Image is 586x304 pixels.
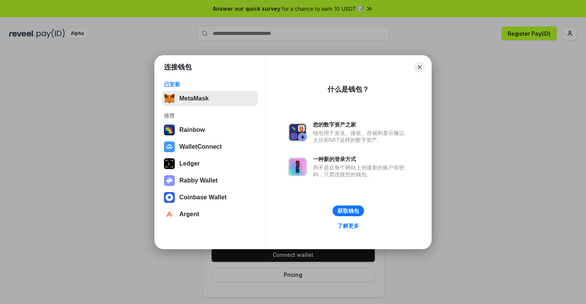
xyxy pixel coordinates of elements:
div: Rainbow [179,127,205,133]
div: 什么是钱包？ [328,85,369,94]
div: Coinbase Wallet [179,194,227,201]
div: MetaMask [179,95,209,102]
img: svg+xml,%3Csvg%20fill%3D%22none%22%20height%3D%2233%22%20viewBox%3D%220%200%2035%2033%22%20width%... [164,93,175,104]
div: 推荐 [164,112,256,119]
img: svg+xml,%3Csvg%20width%3D%2228%22%20height%3D%2228%22%20viewBox%3D%220%200%2028%2028%22%20fill%3D... [164,141,175,152]
div: 而不是在每个网站上创建新的账户和密码，只需连接您的钱包。 [313,164,408,178]
a: 了解更多 [333,221,364,231]
img: svg+xml,%3Csvg%20width%3D%2228%22%20height%3D%2228%22%20viewBox%3D%220%200%2028%2028%22%20fill%3D... [164,209,175,220]
h1: 连接钱包 [164,62,192,72]
button: 获取钱包 [333,205,364,216]
button: MetaMask [162,91,258,106]
div: 了解更多 [338,222,359,229]
img: svg+xml,%3Csvg%20xmlns%3D%22http%3A%2F%2Fwww.w3.org%2F2000%2Fsvg%22%20width%3D%2228%22%20height%3... [164,158,175,169]
button: Close [414,62,425,72]
button: Ledger [162,156,258,171]
button: Rabby Wallet [162,173,258,188]
div: WalletConnect [179,143,222,150]
img: svg+xml,%3Csvg%20xmlns%3D%22http%3A%2F%2Fwww.w3.org%2F2000%2Fsvg%22%20fill%3D%22none%22%20viewBox... [288,123,307,141]
div: 钱包用于发送、接收、存储和显示像以太坊和NFT这样的数字资产。 [313,130,408,143]
div: 一种新的登录方式 [313,156,408,163]
button: WalletConnect [162,139,258,154]
div: 已安装 [164,81,256,88]
img: svg+xml,%3Csvg%20xmlns%3D%22http%3A%2F%2Fwww.w3.org%2F2000%2Fsvg%22%20fill%3D%22none%22%20viewBox... [164,175,175,186]
img: svg+xml,%3Csvg%20width%3D%2228%22%20height%3D%2228%22%20viewBox%3D%220%200%2028%2028%22%20fill%3D... [164,192,175,203]
button: Rainbow [162,122,258,138]
div: 获取钱包 [338,207,359,214]
img: svg+xml,%3Csvg%20xmlns%3D%22http%3A%2F%2Fwww.w3.org%2F2000%2Fsvg%22%20fill%3D%22none%22%20viewBox... [288,158,307,176]
button: Coinbase Wallet [162,190,258,205]
div: Argent [179,211,199,218]
div: Rabby Wallet [179,177,218,184]
button: Argent [162,207,258,222]
img: svg+xml,%3Csvg%20width%3D%22120%22%20height%3D%22120%22%20viewBox%3D%220%200%20120%20120%22%20fil... [164,125,175,135]
div: Ledger [179,160,200,167]
div: 您的数字资产之家 [313,121,408,128]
